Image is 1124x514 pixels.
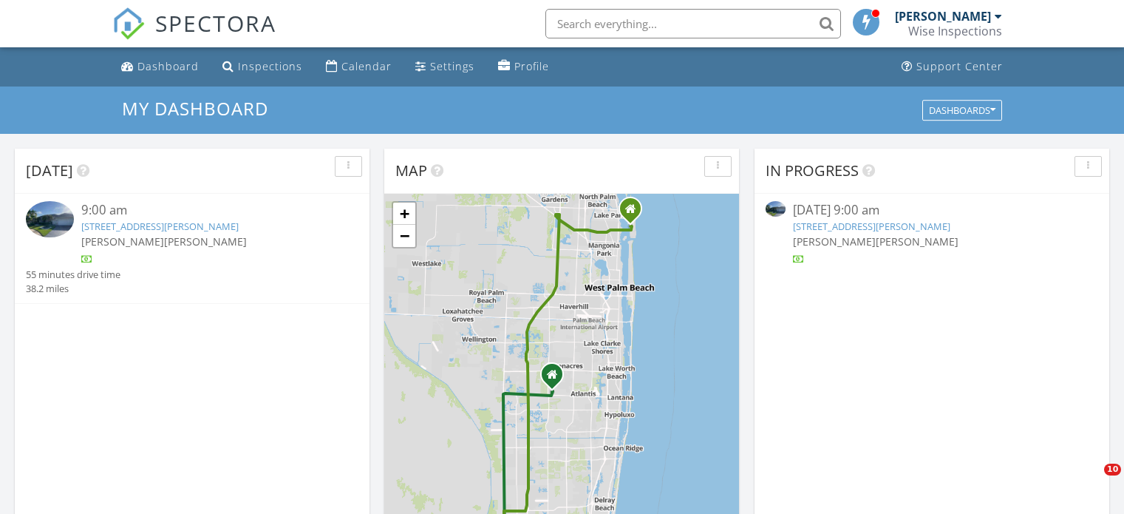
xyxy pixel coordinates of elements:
img: 9362141%2Freports%2F69579d6f-531f-424b-9971-afdcfa1e49bd%2Fcover_photos%2FKNmU84MI2EoaYtvzyn5s%2F... [766,201,786,217]
div: [DATE] 9:00 am [793,201,1070,220]
a: Profile [492,53,555,81]
button: Dashboards [922,100,1002,121]
a: [STREET_ADDRESS][PERSON_NAME] [81,220,239,233]
div: 55 minutes drive time [26,268,120,282]
div: 38.2 miles [26,282,120,296]
img: 9362141%2Freports%2F69579d6f-531f-424b-9971-afdcfa1e49bd%2Fcover_photos%2FKNmU84MI2EoaYtvzyn5s%2F... [26,201,74,237]
a: Zoom in [393,203,415,225]
span: [PERSON_NAME] [81,234,164,248]
div: 1100 Surf Rd, Riviera Beach FL 33404 [630,209,639,217]
div: Dashboard [137,59,199,73]
a: [STREET_ADDRESS][PERSON_NAME] [793,220,950,233]
a: Inspections [217,53,308,81]
div: Dashboards [929,105,995,115]
a: Settings [409,53,480,81]
a: SPECTORA [112,20,276,51]
iframe: Intercom live chat [1074,464,1109,499]
span: [PERSON_NAME] [793,234,876,248]
span: [PERSON_NAME] [164,234,247,248]
span: 10 [1104,464,1121,476]
div: Calendar [341,59,392,73]
a: Zoom out [393,225,415,247]
a: [DATE] 9:00 am [STREET_ADDRESS][PERSON_NAME] [PERSON_NAME][PERSON_NAME] [766,201,1098,267]
div: [PERSON_NAME] [895,9,991,24]
div: 9:00 am [81,201,331,220]
span: My Dashboard [122,96,268,121]
a: Calendar [320,53,398,81]
a: 9:00 am [STREET_ADDRESS][PERSON_NAME] [PERSON_NAME][PERSON_NAME] 55 minutes drive time 38.2 miles [26,201,358,296]
a: Dashboard [115,53,205,81]
div: Support Center [916,59,1003,73]
div: Wise Inspections [908,24,1002,38]
span: In Progress [766,160,859,180]
span: [PERSON_NAME] [876,234,958,248]
span: Map [395,160,427,180]
div: Settings [430,59,474,73]
input: Search everything... [545,9,841,38]
div: 5964 Westfall Rd , Lake Worth FL 33463 [552,374,561,383]
img: The Best Home Inspection Software - Spectora [112,7,145,40]
span: [DATE] [26,160,73,180]
a: Support Center [896,53,1009,81]
span: SPECTORA [155,7,276,38]
div: Profile [514,59,549,73]
div: Inspections [238,59,302,73]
